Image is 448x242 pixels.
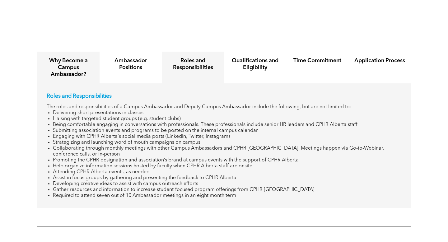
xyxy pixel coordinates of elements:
[53,140,401,146] li: Strategizing and launching word of mouth campaigns on campus
[53,169,401,175] li: Attending CPHR Alberta events, as needed
[53,157,401,163] li: Promoting the CPHR designation and association’s brand at campus events with the support of CPHR ...
[53,175,401,181] li: Assist in focus groups by gathering and presenting the feedback to CPHR Alberta
[53,146,401,157] li: Collaborating through monthly meetings with other Campus Ambassadors and CPHR [GEOGRAPHIC_DATA]. ...
[53,110,401,116] li: Delivering short presentations in classes
[53,134,401,140] li: Engaging with CPHR Alberta's social media posts (LinkedIn, Twitter, Instagram)
[47,93,401,100] p: Roles and Responsibilities
[53,128,401,134] li: Submitting association events and programs to be posted on the internal campus calendar
[354,57,405,64] h4: Application Process
[230,57,281,71] h4: Qualifications and Eligibility
[292,57,343,64] h4: Time Commitment
[167,57,218,71] h4: Roles and Responsibilities
[105,57,156,71] h4: Ambassador Positions
[53,163,401,169] li: Help organize information sessions hosted by faculty when CPHR Alberta staff are onsite
[53,187,401,193] li: Gather resources and information to increase student-focused program offerings from CPHR [GEOGRAP...
[47,104,401,110] p: The roles and responsibilities of a Campus Ambassador and Deputy Campus Ambassador include the fo...
[43,57,94,78] h4: Why Become a Campus Ambassador?
[53,181,401,187] li: Developing creative ideas to assist with campus outreach efforts
[53,193,401,199] li: Required to attend seven out of 10 Ambassador meetings in an eight month term
[53,122,401,128] li: Being comfortable engaging in conversations with professionals. These professionals include senio...
[53,116,401,122] li: Liaising with targeted student groups (e.g. student clubs)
